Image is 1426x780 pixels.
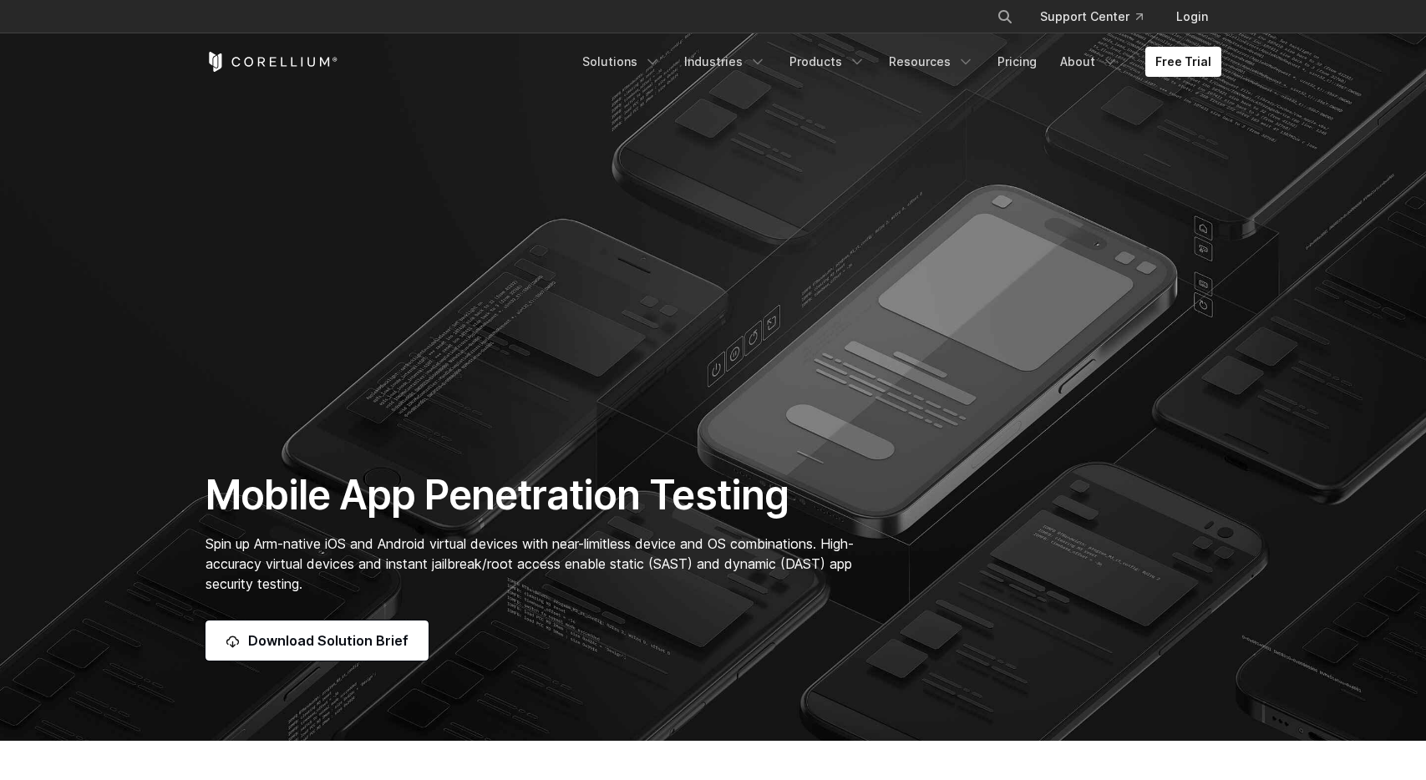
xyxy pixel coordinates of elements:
h1: Mobile App Penetration Testing [206,470,871,520]
a: Resources [879,47,984,77]
div: Navigation Menu [977,2,1221,32]
a: Industries [674,47,776,77]
a: About [1050,47,1129,77]
span: Spin up Arm-native iOS and Android virtual devices with near-limitless device and OS combinations... [206,535,854,592]
a: Solutions [572,47,671,77]
a: Support Center [1027,2,1156,32]
div: Navigation Menu [572,47,1221,77]
a: Corellium Home [206,52,338,72]
a: Free Trial [1145,47,1221,77]
a: Login [1163,2,1221,32]
button: Search [990,2,1020,32]
a: Download Solution Brief [206,620,429,661]
span: Download Solution Brief [248,631,409,651]
a: Products [779,47,875,77]
a: Pricing [987,47,1047,77]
